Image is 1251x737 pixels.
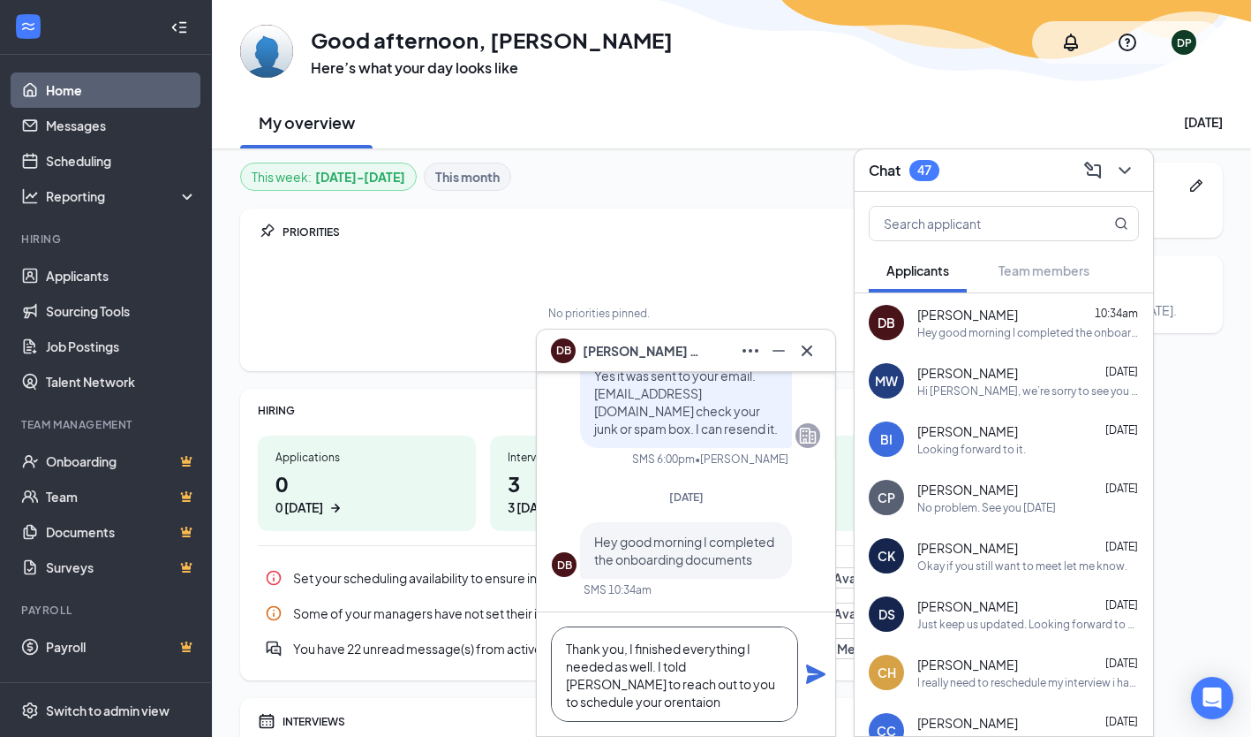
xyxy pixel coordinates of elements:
[1191,677,1233,719] div: Open Intercom Messenger
[1111,156,1139,185] button: ChevronDown
[311,25,673,55] h1: Good afternoon, [PERSON_NAME]
[917,617,1139,632] div: Just keep us updated. Looking forward to meeting with you!
[46,108,197,143] a: Messages
[46,72,197,108] a: Home
[878,547,895,565] div: CK
[594,534,774,567] span: Hey good morning I completed the onboarding documents
[917,306,1018,323] span: [PERSON_NAME]
[258,712,275,730] svg: Calendar
[283,224,940,239] div: PRIORITIES
[869,161,901,180] h3: Chat
[258,403,940,418] div: HIRING
[548,306,650,321] div: No priorities pinned.
[21,187,39,205] svg: Analysis
[584,582,652,597] div: SMS 10:34am
[1187,177,1205,194] svg: Pen
[258,631,940,666] div: You have 22 unread message(s) from active applicants
[870,207,1079,240] input: Search applicant
[1117,32,1138,53] svg: QuestionInfo
[917,500,1056,515] div: No problem. See you [DATE]
[793,638,908,659] button: Read Messages
[46,702,170,719] div: Switch to admin view
[46,550,197,585] a: SurveysCrown
[46,364,197,399] a: Talent Network
[508,498,555,517] div: 3 [DATE]
[1105,715,1138,728] span: [DATE]
[917,675,1139,690] div: I really need to reschedule my interview i had a family emergency
[46,479,197,514] a: TeamCrown
[1105,598,1138,612] span: [DATE]
[265,604,283,622] svg: Info
[583,341,706,361] span: [PERSON_NAME] Brown
[46,293,197,329] a: Sourcing Tools
[917,714,1018,732] span: [PERSON_NAME]
[490,436,708,531] a: Interviews33 [DATE]ArrowRight
[1184,113,1223,131] div: [DATE]
[46,444,197,479] a: OnboardingCrown
[1114,160,1135,181] svg: ChevronDown
[258,631,940,666] a: DoubleChatActiveYou have 22 unread message(s) from active applicantsRead MessagesPin
[275,468,458,517] h1: 0
[258,436,476,531] a: Applications00 [DATE]ArrowRight
[917,325,1139,340] div: Hey good morning I completed the onboarding documents
[740,340,761,361] svg: Ellipses
[793,337,821,365] button: Cross
[265,640,283,657] svg: DoubleChatActive
[293,640,782,657] div: You have 22 unread message(s) from active applicants
[878,664,896,681] div: CH
[508,450,690,465] div: Interviews
[21,417,193,432] div: Team Management
[999,262,1089,278] span: Team members
[917,364,1018,382] span: [PERSON_NAME]
[293,569,785,587] div: Set your scheduling availability to ensure interviews can be set up
[917,597,1018,615] span: [PERSON_NAME]
[736,337,765,365] button: Ellipses
[46,143,197,179] a: Scheduling
[1082,160,1104,181] svg: ComposeMessage
[917,656,1018,673] span: [PERSON_NAME]
[435,167,500,186] b: This month
[1105,365,1138,378] span: [DATE]
[878,314,895,331] div: DB
[293,604,788,622] div: Some of your managers have not set their interview availability yet
[21,702,39,719] svg: Settings
[1079,156,1107,185] button: ComposeMessage
[1095,307,1138,320] span: 10:34am
[797,425,818,446] svg: Company
[46,187,198,205] div: Reporting
[1060,32,1081,53] svg: Notifications
[917,539,1018,557] span: [PERSON_NAME]
[21,232,193,247] div: Hiring
[557,558,572,573] div: DB
[46,258,197,293] a: Applicants
[632,452,695,467] div: SMS 6:00pm
[327,499,344,517] svg: ArrowRight
[886,262,949,278] span: Applicants
[917,442,1026,457] div: Looking forward to it.
[258,560,940,596] div: Set your scheduling availability to ensure interviews can be set up
[19,18,37,35] svg: WorkstreamLogo
[258,596,940,631] a: InfoSome of your managers have not set their interview availability yetSet AvailabilityPin
[768,340,789,361] svg: Minimize
[259,111,355,133] h2: My overview
[170,19,188,36] svg: Collapse
[669,490,704,504] span: [DATE]
[878,605,895,623] div: DS
[311,58,673,78] h3: Here’s what your day looks like
[508,468,690,517] h1: 3
[917,163,931,178] div: 47
[1105,423,1138,437] span: [DATE]
[551,627,798,722] textarea: Thank you, I finished everything I needed as well. I told [PERSON_NAME] to reach out to you to sc...
[275,450,458,465] div: Applications
[240,25,293,78] img: David Pelletier
[805,664,826,685] svg: Plane
[315,167,405,186] b: [DATE] - [DATE]
[283,714,940,729] div: INTERVIEWS
[1105,540,1138,553] span: [DATE]
[875,372,898,390] div: MW
[265,569,283,587] svg: Info
[46,329,197,364] a: Job Postings
[258,596,940,631] div: Some of your managers have not set their interview availability yet
[258,223,275,240] svg: Pin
